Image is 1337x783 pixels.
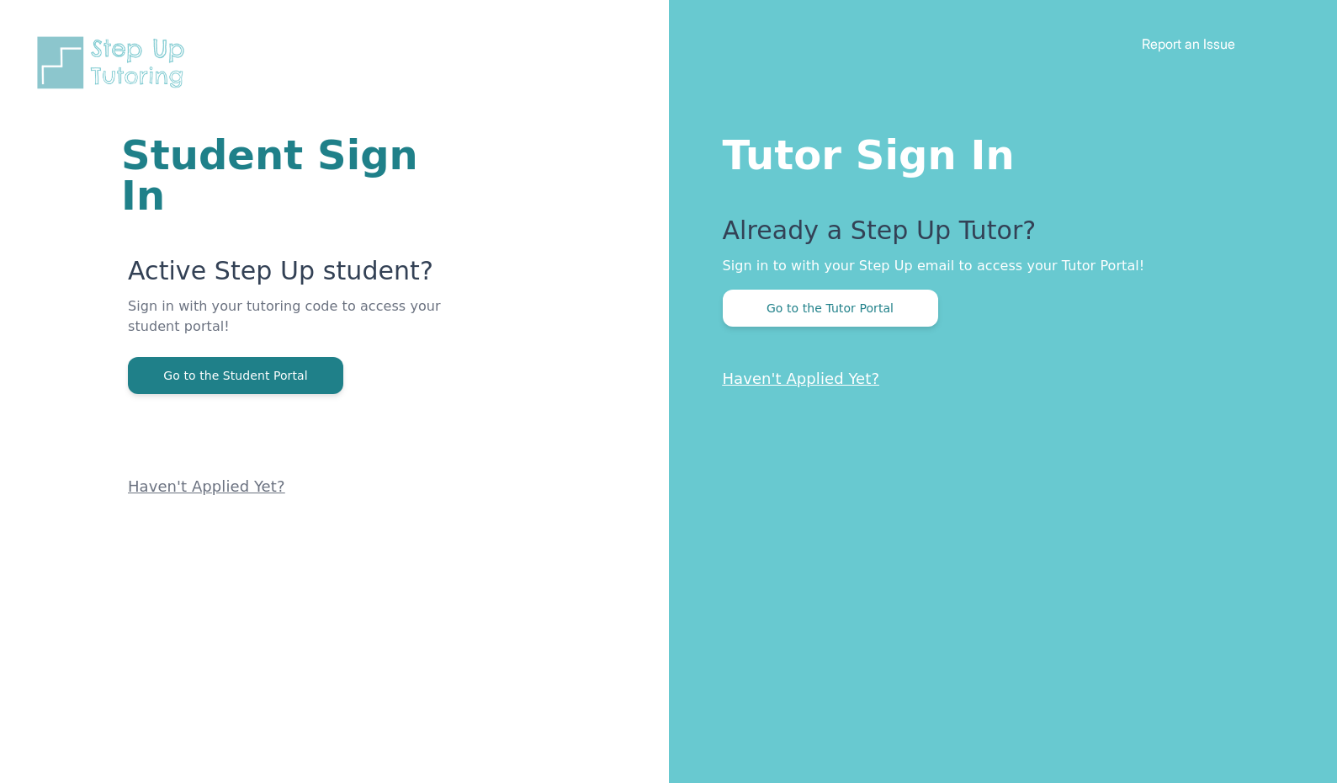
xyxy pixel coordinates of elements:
p: Sign in to with your Step Up email to access your Tutor Portal! [723,256,1271,276]
a: Report an Issue [1142,35,1235,52]
button: Go to the Tutor Portal [723,290,938,327]
img: Step Up Tutoring horizontal logo [34,34,195,92]
button: Go to the Student Portal [128,357,343,394]
a: Go to the Tutor Portal [723,300,938,316]
p: Active Step Up student? [128,256,467,296]
a: Haven't Applied Yet? [723,370,880,387]
p: Sign in with your tutoring code to access your student portal! [128,296,467,357]
h1: Tutor Sign In [723,128,1271,175]
a: Go to the Student Portal [128,367,343,383]
a: Haven't Applied Yet? [128,477,285,495]
h1: Student Sign In [121,135,467,216]
p: Already a Step Up Tutor? [723,216,1271,256]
